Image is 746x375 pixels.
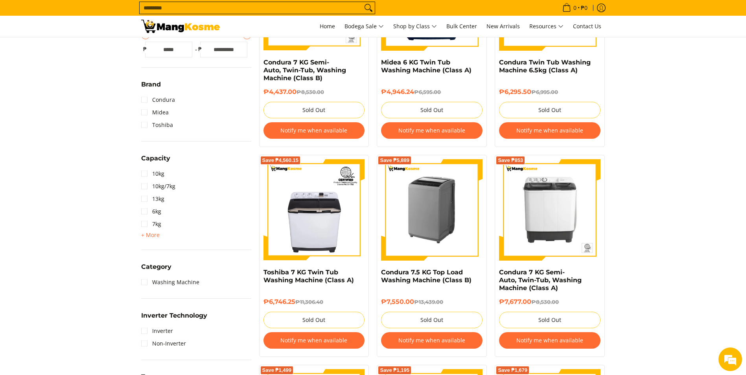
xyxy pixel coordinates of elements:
[141,205,161,218] a: 6kg
[141,264,171,276] summary: Open
[499,88,600,96] h6: ₱6,295.50
[320,22,335,30] span: Home
[141,155,170,167] summary: Open
[196,45,204,53] span: ₱
[141,167,164,180] a: 10kg
[414,299,443,305] del: ₱13,439.00
[531,299,559,305] del: ₱8,530.00
[499,102,600,118] button: Sold Out
[141,106,169,119] a: Midea
[393,22,437,31] span: Shop by Class
[446,22,477,30] span: Bulk Center
[442,16,481,37] a: Bulk Center
[263,268,354,284] a: Toshiba 7 KG Twin Tub Washing Machine (Class A)
[141,312,207,325] summary: Open
[499,159,600,261] img: condura-semi-automatic-7-kilos-twin-tub-washing-machine-front-view-mang-kosme
[580,5,589,11] span: ₱0
[141,45,149,53] span: ₱
[362,2,375,14] button: Search
[141,264,171,270] span: Category
[381,88,483,96] h6: ₱4,946.24
[141,119,173,131] a: Toshiba
[263,122,365,139] button: Notify me when available
[381,332,483,349] button: Notify me when available
[141,218,161,230] a: 7kg
[381,102,483,118] button: Sold Out
[499,268,582,292] a: Condura 7 KG Semi-Auto, Twin-Tub, Washing Machine (Class A)
[141,20,220,33] img: Washing Machines l Mang Kosme: Home Appliances Warehouse Sale Partner
[141,337,186,350] a: Non-Inverter
[141,180,175,193] a: 10kg/7kg
[483,16,524,37] a: New Arrivals
[141,325,173,337] a: Inverter
[262,368,292,373] span: Save ₱1,499
[263,59,346,82] a: Condura 7 KG Semi-Auto, Twin-Tub, Washing Machine (Class B)
[263,88,365,96] h6: ₱4,437.00
[263,159,365,261] img: Toshiba 7 KG Twin Tub Washing Machine (Class A)
[295,299,323,305] del: ₱11,306.40
[141,81,161,88] span: Brand
[316,16,339,37] a: Home
[262,158,299,163] span: Save ₱4,560.15
[381,122,483,139] button: Notify me when available
[141,276,199,289] a: Washing Machine
[381,312,483,328] button: Sold Out
[141,155,170,162] span: Capacity
[141,193,164,205] a: 13kg
[344,22,384,31] span: Bodega Sale
[263,332,365,349] button: Notify me when available
[141,232,160,238] span: + More
[381,298,483,306] h6: ₱7,550.00
[341,16,388,37] a: Bodega Sale
[380,158,409,163] span: Save ₱5,889
[498,158,523,163] span: Save ₱853
[381,268,472,284] a: Condura 7.5 KG Top Load Washing Machine (Class B)
[414,89,441,95] del: ₱6,595.00
[569,16,605,37] a: Contact Us
[389,16,441,37] a: Shop by Class
[381,59,472,74] a: Midea 6 KG Twin Tub Washing Machine (Class A)
[228,16,605,37] nav: Main Menu
[499,122,600,139] button: Notify me when available
[573,22,601,30] span: Contact Us
[499,332,600,349] button: Notify me when available
[531,89,558,95] del: ₱6,995.00
[263,312,365,328] button: Sold Out
[297,89,324,95] del: ₱8,530.00
[572,5,578,11] span: 0
[380,368,409,373] span: Save ₱1,195
[263,102,365,118] button: Sold Out
[381,159,483,261] img: Condura 7.5 KG Top Load Washing Machine (Class B) - 0
[141,230,160,240] summary: Open
[141,94,175,106] a: Condura
[141,312,207,319] span: Inverter Technology
[141,81,161,94] summary: Open
[486,22,520,30] span: New Arrivals
[499,298,600,306] h6: ₱7,677.00
[499,312,600,328] button: Sold Out
[525,16,567,37] a: Resources
[529,22,564,31] span: Resources
[499,59,591,74] a: Condura Twin Tub Washing Machine 6.5kg (Class A)
[498,368,527,373] span: Save ₱1,679
[263,298,365,306] h6: ₱6,746.25
[560,4,590,12] span: •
